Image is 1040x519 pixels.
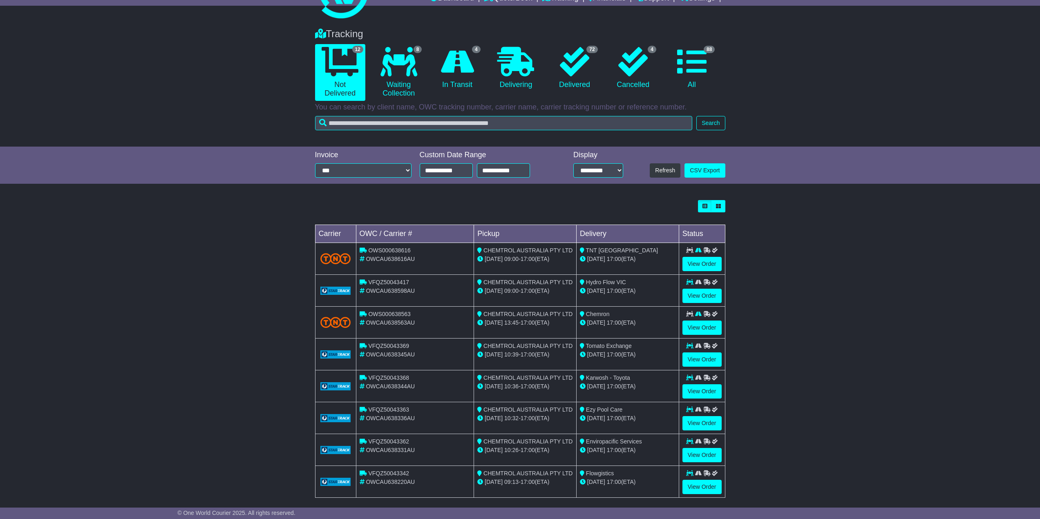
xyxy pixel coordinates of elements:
[320,317,351,328] img: TNT_Domestic.png
[414,46,422,53] span: 8
[580,350,675,359] div: (ETA)
[366,383,415,390] span: OWCAU638344AU
[586,343,632,349] span: Tomato Exchange
[368,406,409,413] span: VFQZ50043363
[587,415,605,421] span: [DATE]
[580,319,675,327] div: (ETA)
[607,256,621,262] span: 17:00
[521,351,535,358] span: 17:00
[366,287,415,294] span: OWCAU638598AU
[368,311,411,317] span: OWS000638563
[504,351,519,358] span: 10:39
[576,225,679,243] td: Delivery
[607,479,621,485] span: 17:00
[521,415,535,421] span: 17:00
[696,116,725,130] button: Search
[320,382,351,390] img: GetCarrierServiceLogo
[368,374,409,381] span: VFQZ50043368
[356,225,474,243] td: OWC / Carrier #
[320,253,351,264] img: TNT_Domestic.png
[477,478,573,486] div: - (ETA)
[483,279,573,285] span: CHEMTROL AUSTRALIA PTY LTD
[504,256,519,262] span: 09:00
[607,447,621,453] span: 17:00
[477,287,573,295] div: - (ETA)
[315,151,412,160] div: Invoice
[573,151,623,160] div: Display
[315,103,725,112] p: You can search by client name, OWC tracking number, carrier name, carrier tracking number or refe...
[586,406,622,413] span: Ezy Pool Care
[521,287,535,294] span: 17:00
[477,319,573,327] div: - (ETA)
[311,28,729,40] div: Tracking
[682,352,722,367] a: View Order
[648,46,656,53] span: 4
[587,447,605,453] span: [DATE]
[474,225,577,243] td: Pickup
[587,319,605,326] span: [DATE]
[580,287,675,295] div: (ETA)
[580,255,675,263] div: (ETA)
[366,415,415,421] span: OWCAU638336AU
[432,44,482,92] a: 4 In Transit
[177,510,295,516] span: © One World Courier 2025. All rights reserved.
[483,247,573,254] span: CHEMTROL AUSTRALIA PTY LTD
[608,44,658,92] a: 4 Cancelled
[315,44,365,101] a: 12 Not Delivered
[483,374,573,381] span: CHEMTROL AUSTRALIA PTY LTD
[587,256,605,262] span: [DATE]
[368,247,411,254] span: OWS000638616
[504,415,519,421] span: 10:32
[586,374,630,381] span: Karwosh - Toyota
[320,446,351,454] img: GetCarrierServiceLogo
[521,319,535,326] span: 17:00
[607,351,621,358] span: 17:00
[586,46,597,53] span: 72
[586,438,642,445] span: Enviropacific Services
[352,46,363,53] span: 12
[521,256,535,262] span: 17:00
[682,321,722,335] a: View Order
[366,479,415,485] span: OWCAU638220AU
[586,279,626,285] span: Hydro Flow VIC
[666,44,717,92] a: 88 All
[586,247,658,254] span: TNT [GEOGRAPHIC_DATA]
[477,255,573,263] div: - (ETA)
[315,225,356,243] td: Carrier
[521,383,535,390] span: 17:00
[504,447,519,453] span: 10:26
[368,438,409,445] span: VFQZ50043362
[485,479,503,485] span: [DATE]
[320,478,351,486] img: GetCarrierServiceLogo
[491,44,541,92] a: Delivering
[483,470,573,477] span: CHEMTROL AUSTRALIA PTY LTD
[368,470,409,477] span: VFQZ50043342
[682,384,722,399] a: View Order
[366,351,415,358] span: OWCAU638345AU
[374,44,424,101] a: 8 Waiting Collection
[504,319,519,326] span: 13:45
[607,319,621,326] span: 17:00
[483,406,573,413] span: CHEMTROL AUSTRALIA PTY LTD
[485,415,503,421] span: [DATE]
[368,279,409,285] span: VFQZ50043417
[580,478,675,486] div: (ETA)
[320,287,351,295] img: GetCarrierServiceLogo
[587,351,605,358] span: [DATE]
[366,447,415,453] span: OWCAU638331AU
[477,446,573,454] div: - (ETA)
[586,470,614,477] span: Flowgistics
[485,319,503,326] span: [DATE]
[368,343,409,349] span: VFQZ50043369
[483,311,573,317] span: CHEMTROL AUSTRALIA PTY LTD
[682,416,722,430] a: View Order
[650,163,680,178] button: Refresh
[485,447,503,453] span: [DATE]
[504,383,519,390] span: 10:36
[477,350,573,359] div: - (ETA)
[477,382,573,391] div: - (ETA)
[682,448,722,462] a: View Order
[483,343,573,349] span: CHEMTROL AUSTRALIA PTY LTD
[504,479,519,485] span: 09:13
[587,287,605,294] span: [DATE]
